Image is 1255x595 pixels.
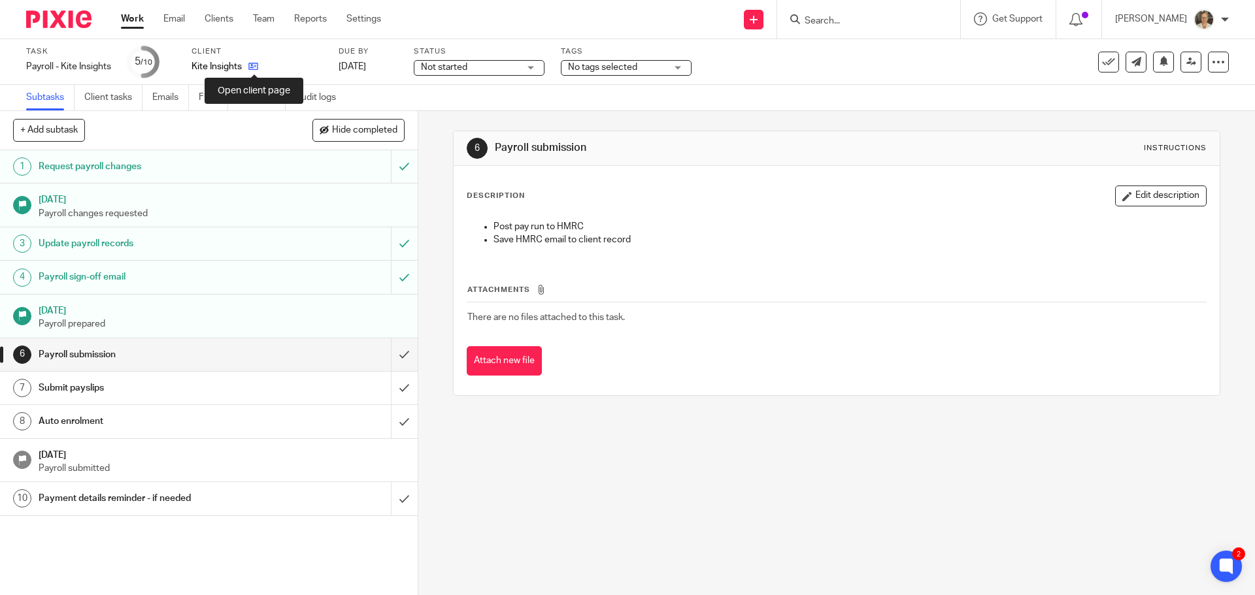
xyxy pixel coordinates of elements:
a: Files [199,85,228,110]
div: 7 [13,379,31,397]
div: 6 [467,138,488,159]
a: Reports [294,12,327,25]
a: Work [121,12,144,25]
div: 10 [13,489,31,507]
img: Pixie [26,10,92,28]
a: Emails [152,85,189,110]
span: Not started [421,63,467,72]
span: There are no files attached to this task. [467,313,625,322]
p: Payroll changes requested [39,207,405,220]
a: Subtasks [26,85,75,110]
button: Attach new file [467,346,542,376]
label: Status [414,46,544,57]
div: 8 [13,412,31,430]
a: Clients [205,12,233,25]
h1: Request payroll changes [39,157,265,176]
h1: Payroll sign-off email [39,267,265,287]
a: Notes (0) [238,85,286,110]
div: 5 [135,54,152,69]
p: Post pay run to HMRC [494,220,1205,233]
div: 6 [13,346,31,364]
span: Get Support [992,14,1043,24]
a: Team [253,12,275,25]
h1: Auto enrolment [39,411,265,431]
p: Save HMRC email to client record [494,233,1205,246]
h1: Submit payslips [39,378,265,398]
a: Audit logs [295,85,346,110]
label: Tags [561,46,692,57]
h1: [DATE] [39,445,405,462]
label: Due by [339,46,397,57]
div: 4 [13,268,31,287]
a: Settings [346,12,381,25]
div: Instructions [1144,143,1207,153]
span: Hide completed [332,125,397,136]
div: 3 [13,234,31,253]
h1: [DATE] [39,301,405,317]
p: Payroll submitted [39,462,405,475]
h1: Update payroll records [39,234,265,253]
button: + Add subtask [13,119,85,141]
p: Payroll prepared [39,317,405,330]
h1: [DATE] [39,190,405,206]
span: Attachments [467,286,530,293]
h1: Payroll submission [495,141,865,155]
a: Client tasks [84,85,142,110]
span: [DATE] [339,62,366,71]
p: Kite Insights [192,60,242,73]
div: Payroll - Kite Insights [26,60,111,73]
h1: Payment details reminder - if needed [39,489,265,508]
h1: Payroll submission [39,345,265,364]
a: Email [163,12,185,25]
button: Hide completed [312,119,405,141]
small: /10 [141,59,152,66]
img: Pete%20with%20glasses.jpg [1194,9,1214,30]
div: 1 [13,157,31,176]
p: Description [467,191,525,201]
label: Task [26,46,111,57]
p: [PERSON_NAME] [1115,12,1187,25]
button: Edit description [1115,185,1207,206]
input: Search [803,16,921,27]
label: Client [192,46,322,57]
span: No tags selected [568,63,637,72]
div: 2 [1232,547,1245,560]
